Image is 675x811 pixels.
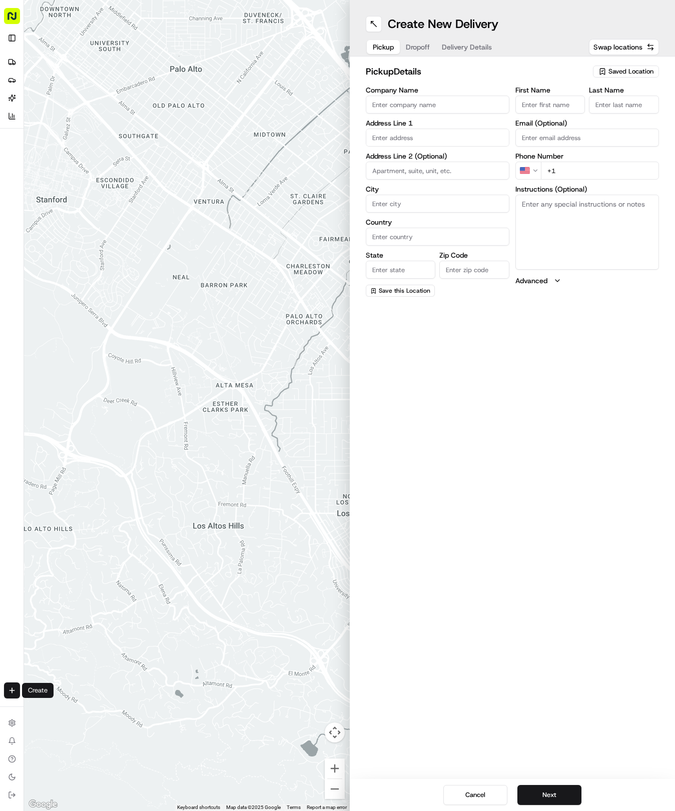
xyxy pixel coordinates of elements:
[100,221,121,229] span: Pylon
[21,96,39,114] img: 9188753566659_6852d8bf1fb38e338040_72.png
[517,785,581,805] button: Next
[10,96,28,114] img: 1736555255976-a54dd68f-1ca7-489b-9aae-adbdc363a1c4
[589,87,659,94] label: Last Name
[443,785,507,805] button: Cancel
[589,96,659,114] input: Enter last name
[170,99,182,111] button: Start new chat
[593,65,659,79] button: Saved Location
[226,804,281,810] span: Map data ©2025 Google
[307,804,347,810] a: Report a map error
[20,197,77,207] span: Knowledge Base
[71,221,121,229] a: Powered byPylon
[366,87,509,94] label: Company Name
[10,198,18,206] div: 📗
[366,96,509,114] input: Enter company name
[31,155,136,163] span: [PERSON_NAME] (Assistant Store Manager)
[366,228,509,246] input: Enter country
[373,42,394,52] span: Pickup
[138,155,142,163] span: •
[155,128,182,140] button: See all
[366,120,509,127] label: Address Line 1
[439,261,509,279] input: Enter zip code
[366,261,436,279] input: Enter state
[22,683,54,698] div: Create
[366,219,509,226] label: Country
[27,798,60,811] a: Open this area in Google Maps (opens a new window)
[541,162,659,180] input: Enter phone number
[608,67,653,76] span: Saved Location
[366,129,509,147] input: Enter address
[515,87,585,94] label: First Name
[45,106,138,114] div: We're available if you need us!
[406,42,430,52] span: Dropoff
[45,96,164,106] div: Start new chat
[589,39,659,55] button: Swap locations
[10,146,26,162] img: Hayden (Assistant Store Manager)
[10,130,64,138] div: Past conversations
[325,758,345,778] button: Zoom in
[515,276,547,286] label: Advanced
[85,198,93,206] div: 💻
[593,42,642,52] span: Swap locations
[177,804,220,811] button: Keyboard shortcuts
[81,193,165,211] a: 💻API Documentation
[366,186,509,193] label: City
[366,195,509,213] input: Enter city
[515,120,659,127] label: Email (Optional)
[366,162,509,180] input: Apartment, suite, unit, etc.
[10,10,30,30] img: Nash
[515,153,659,160] label: Phone Number
[515,276,659,286] button: Advanced
[366,65,587,79] h2: pickup Details
[515,129,659,147] input: Enter email address
[10,40,182,56] p: Welcome 👋
[6,193,81,211] a: 📗Knowledge Base
[442,42,492,52] span: Delivery Details
[366,252,436,259] label: State
[27,798,60,811] img: Google
[379,287,430,295] span: Save this Location
[515,96,585,114] input: Enter first name
[366,153,509,160] label: Address Line 2 (Optional)
[388,16,498,32] h1: Create New Delivery
[366,285,435,297] button: Save this Location
[26,65,165,75] input: Clear
[95,197,161,207] span: API Documentation
[287,804,301,810] a: Terms
[325,722,345,742] button: Map camera controls
[325,779,345,799] button: Zoom out
[144,155,164,163] span: [DATE]
[515,186,659,193] label: Instructions (Optional)
[439,252,509,259] label: Zip Code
